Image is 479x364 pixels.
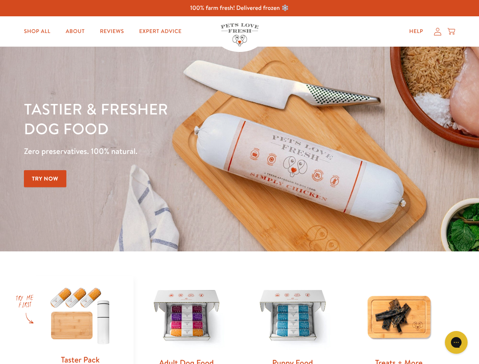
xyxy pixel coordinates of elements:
[24,99,311,138] h1: Tastier & fresher dog food
[133,24,188,39] a: Expert Advice
[24,144,311,158] p: Zero preservatives. 100% natural.
[221,23,259,46] img: Pets Love Fresh
[403,24,429,39] a: Help
[441,328,471,356] iframe: Gorgias live chat messenger
[94,24,130,39] a: Reviews
[60,24,91,39] a: About
[18,24,57,39] a: Shop All
[24,170,66,187] a: Try Now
